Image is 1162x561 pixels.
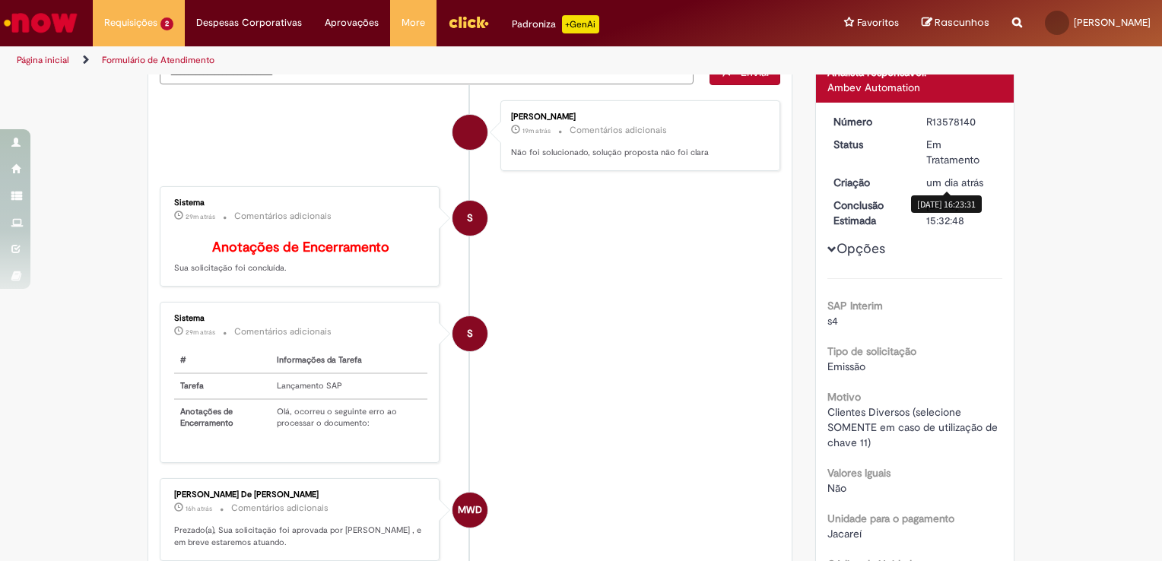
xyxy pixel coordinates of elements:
ul: Trilhas de página [11,46,764,74]
span: Não [827,481,846,495]
img: ServiceNow [2,8,80,38]
div: [PERSON_NAME] De [PERSON_NAME] [174,490,427,499]
span: Enviar [741,65,770,79]
p: Não foi solucionado, solução proposta não foi clara [511,147,764,159]
span: S [467,315,473,352]
div: Ambev Automation [827,80,1003,95]
time: 01/10/2025 09:38:57 [186,212,215,221]
td: Olá, ocorreu o seguinte erro ao processar o documento: [271,399,427,436]
dt: Número [822,114,916,129]
span: [PERSON_NAME] [1074,16,1151,29]
span: MWD [458,492,482,528]
p: Prezado(a), Sua solicitação foi aprovada por [PERSON_NAME] , e em breve estaremos atuando. [174,525,427,548]
a: Formulário de Atendimento [102,54,214,66]
div: Padroniza [512,15,599,33]
small: Comentários adicionais [234,325,332,338]
a: Rascunhos [922,16,989,30]
span: Clientes Diversos (selecione SOMENTE em caso de utilização de chave 11) [827,405,1001,449]
small: Comentários adicionais [570,124,667,137]
dt: Criação [822,175,916,190]
th: Tarefa [174,373,271,399]
span: Rascunhos [935,15,989,30]
td: Lançamento SAP [271,373,427,399]
div: 29/09/2025 16:23:31 [926,175,997,190]
div: Em Tratamento [926,137,997,167]
div: Gabrieli Lima De Aguilar [452,115,487,150]
span: 2 [160,17,173,30]
dt: Conclusão Estimada [822,198,916,228]
span: S [467,200,473,236]
div: Sistema [174,198,427,208]
b: SAP Interim [827,299,883,312]
th: Informações da Tarefa [271,348,427,373]
span: Emissão [827,360,865,373]
b: Motivo [827,390,861,404]
th: Anotações de Encerramento [174,399,271,436]
a: Página inicial [17,54,69,66]
time: 30/09/2025 17:43:39 [186,504,212,513]
b: Unidade para o pagamento [827,512,954,525]
span: Aprovações [325,15,379,30]
b: Valores Iguais [827,466,891,480]
img: click_logo_yellow_360x200.png [448,11,489,33]
span: Requisições [104,15,157,30]
span: Despesas Corporativas [196,15,302,30]
b: Anotações de Encerramento [212,239,389,256]
span: 29m atrás [186,212,215,221]
div: [DATE] 16:23:31 [911,195,982,213]
span: 19m atrás [522,126,551,135]
small: Comentários adicionais [231,502,329,515]
div: Sistema [174,314,427,323]
span: 16h atrás [186,504,212,513]
div: System [452,316,487,351]
b: Tipo de solicitação [827,344,916,358]
time: 01/10/2025 09:38:55 [186,328,215,337]
span: 29m atrás [186,328,215,337]
time: 01/10/2025 09:49:22 [522,126,551,135]
div: [PERSON_NAME] [511,113,764,122]
span: um dia atrás [926,176,983,189]
th: # [174,348,271,373]
div: System [452,201,487,236]
small: Comentários adicionais [234,210,332,223]
span: Favoritos [857,15,899,30]
div: R13578140 [926,114,997,129]
span: More [402,15,425,30]
dt: Status [822,137,916,152]
p: Sua solicitação foi concluída. [174,240,427,275]
p: +GenAi [562,15,599,33]
div: Marcos Wagner De Paiva Fernandes Pinto [452,493,487,528]
span: s4 [827,314,838,328]
span: Jacareí [827,527,862,540]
